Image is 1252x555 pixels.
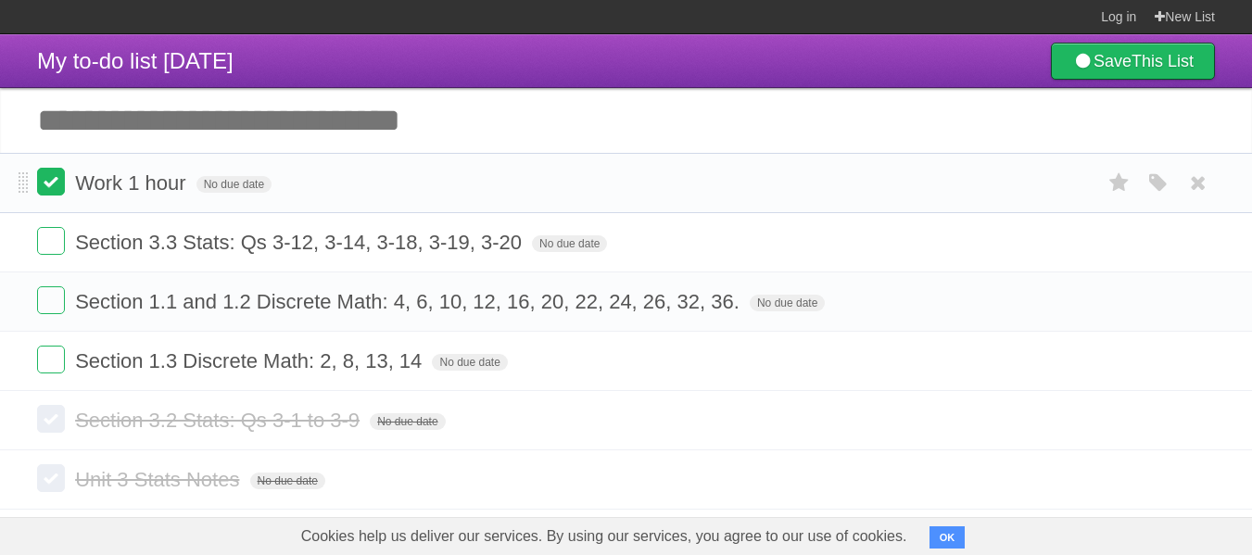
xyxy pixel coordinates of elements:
[75,171,190,195] span: Work 1 hour
[37,48,234,73] span: My to-do list [DATE]
[750,295,825,311] span: No due date
[432,354,507,371] span: No due date
[532,235,607,252] span: No due date
[75,349,426,372] span: Section 1.3 Discrete Math: 2, 8, 13, 14
[75,231,526,254] span: Section 3.3 Stats: Qs 3-12, 3-14, 3-18, 3-19, 3-20
[37,286,65,314] label: Done
[75,409,364,432] span: Section 3.2 Stats: Qs 3-1 to 3-9
[1051,43,1215,80] a: SaveThis List
[37,346,65,373] label: Done
[370,413,445,430] span: No due date
[37,464,65,492] label: Done
[75,290,744,313] span: Section 1.1 and 1.2 Discrete Math: 4, 6, 10, 12, 16, 20, 22, 24, 26, 32, 36.
[37,227,65,255] label: Done
[37,405,65,433] label: Done
[1132,52,1194,70] b: This List
[1102,168,1137,198] label: Star task
[196,176,272,193] span: No due date
[37,168,65,196] label: Done
[283,518,926,555] span: Cookies help us deliver our services. By using our services, you agree to our use of cookies.
[75,468,244,491] span: Unit 3 Stats Notes
[930,526,966,549] button: OK
[250,473,325,489] span: No due date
